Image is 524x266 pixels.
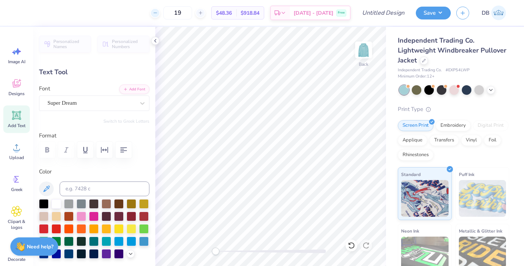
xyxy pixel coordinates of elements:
[216,9,232,17] span: $48.36
[9,155,24,161] span: Upload
[8,123,25,129] span: Add Text
[356,43,371,57] img: Back
[491,6,506,20] img: Druzilla Beaver
[39,85,50,93] label: Font
[103,118,149,124] button: Switch to Greek Letters
[398,150,433,161] div: Rhinestones
[39,36,91,53] button: Personalized Names
[8,59,25,65] span: Image AI
[482,9,489,17] span: DB
[98,36,149,53] button: Personalized Numbers
[163,6,192,19] input: – –
[39,67,149,77] div: Text Tool
[484,135,501,146] div: Foil
[294,9,333,17] span: [DATE] - [DATE]
[119,85,149,94] button: Add Font
[401,180,449,217] img: Standard
[398,67,442,73] span: Independent Trading Co.
[401,170,421,178] span: Standard
[459,180,506,217] img: Puff Ink
[459,227,502,235] span: Metallic & Glitter Ink
[398,105,509,114] div: Print Type
[416,7,451,19] button: Save
[356,6,410,20] input: Untitled Design
[8,91,25,97] span: Designs
[11,187,22,193] span: Greek
[461,135,482,146] div: Vinyl
[478,6,509,20] a: DB
[212,248,219,255] div: Accessibility label
[398,135,427,146] div: Applique
[338,10,345,15] span: Free
[446,67,470,73] span: # EXP54LWP
[39,168,149,176] label: Color
[401,227,419,235] span: Neon Ink
[112,39,145,49] span: Personalized Numbers
[436,120,471,131] div: Embroidery
[473,120,509,131] div: Digital Print
[241,9,259,17] span: $918.84
[359,61,368,68] div: Back
[39,132,149,140] label: Format
[398,36,506,65] span: Independent Trading Co. Lightweight Windbreaker Pullover Jacket
[53,39,86,49] span: Personalized Names
[4,219,29,230] span: Clipart & logos
[27,243,53,250] strong: Need help?
[398,120,433,131] div: Screen Print
[459,170,474,178] span: Puff Ink
[60,181,149,196] input: e.g. 7428 c
[429,135,459,146] div: Transfers
[8,256,25,262] span: Decorate
[398,73,435,80] span: Minimum Order: 12 +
